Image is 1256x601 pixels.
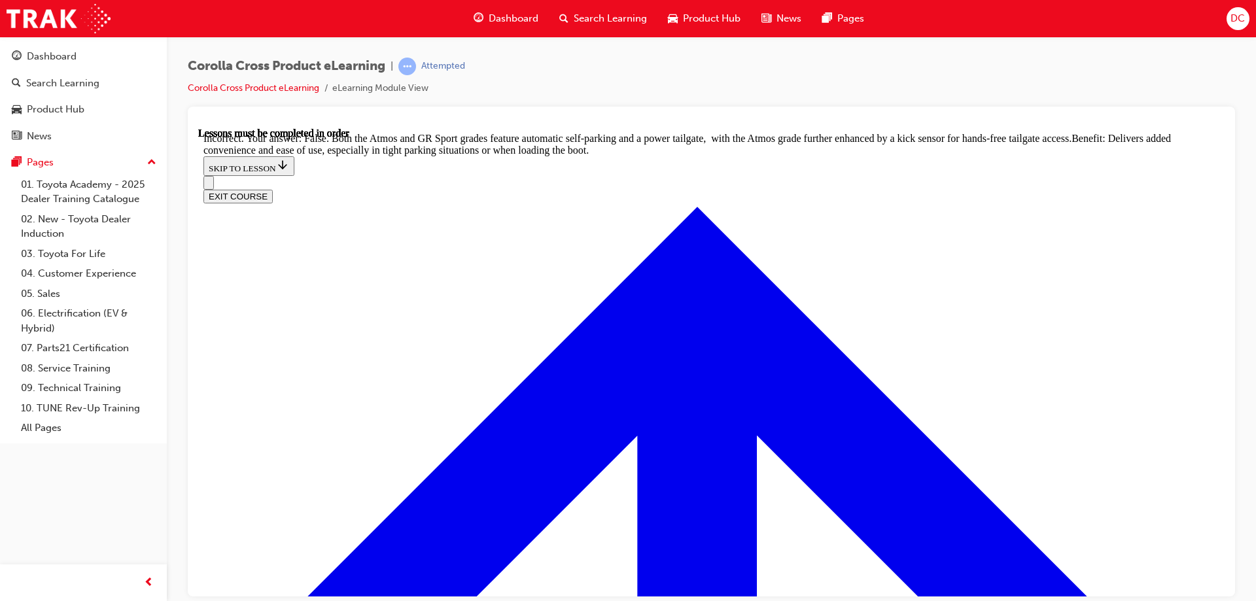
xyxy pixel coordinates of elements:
li: eLearning Module View [332,81,428,96]
button: Pages [5,150,162,175]
div: Search Learning [26,76,99,91]
span: pages-icon [12,157,22,169]
span: | [391,59,393,74]
a: 01. Toyota Academy - 2025 Dealer Training Catalogue [16,175,162,209]
div: Attempted [421,60,465,73]
span: SKIP TO LESSON [10,36,91,46]
a: pages-iconPages [812,5,875,32]
span: car-icon [668,10,678,27]
a: Corolla Cross Product eLearning [188,82,319,94]
a: guage-iconDashboard [463,5,549,32]
span: Pages [837,11,864,26]
a: Search Learning [5,71,162,95]
span: up-icon [147,154,156,171]
button: SKIP TO LESSON [5,29,96,48]
span: pages-icon [822,10,832,27]
span: learningRecordVerb_ATTEMPT-icon [398,58,416,75]
a: Product Hub [5,97,162,122]
span: News [776,11,801,26]
a: 04. Customer Experience [16,264,162,284]
a: 07. Parts21 Certification [16,338,162,358]
div: News [27,129,52,144]
span: Corolla Cross Product eLearning [188,59,385,74]
a: 02. New - Toyota Dealer Induction [16,209,162,244]
nav: Navigation menu [5,48,1021,76]
button: Open navigation menu [5,48,16,62]
a: 03. Toyota For Life [16,244,162,264]
a: car-iconProduct Hub [657,5,751,32]
div: Dashboard [27,49,77,64]
img: Trak [7,4,111,33]
span: DC [1230,11,1245,26]
span: guage-icon [474,10,483,27]
button: EXIT COURSE [5,62,75,76]
div: Pages [27,155,54,170]
a: 05. Sales [16,284,162,304]
button: DC [1227,7,1249,30]
span: guage-icon [12,51,22,63]
span: search-icon [12,78,21,90]
button: DashboardSearch LearningProduct HubNews [5,42,162,150]
a: 09. Technical Training [16,378,162,398]
span: car-icon [12,104,22,116]
span: Product Hub [683,11,741,26]
div: Incorrect. Your answer: False. Both the Atmos and GR Sport grades feature automatic self-parking ... [5,5,1021,29]
span: search-icon [559,10,568,27]
a: Dashboard [5,44,162,69]
div: Product Hub [27,102,84,117]
span: news-icon [12,131,22,143]
a: 06. Electrification (EV & Hybrid) [16,303,162,338]
a: News [5,124,162,148]
a: 08. Service Training [16,358,162,379]
a: news-iconNews [751,5,812,32]
span: prev-icon [144,575,154,591]
span: news-icon [761,10,771,27]
a: search-iconSearch Learning [549,5,657,32]
span: Dashboard [489,11,538,26]
a: All Pages [16,418,162,438]
span: Search Learning [574,11,647,26]
a: 10. TUNE Rev-Up Training [16,398,162,419]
